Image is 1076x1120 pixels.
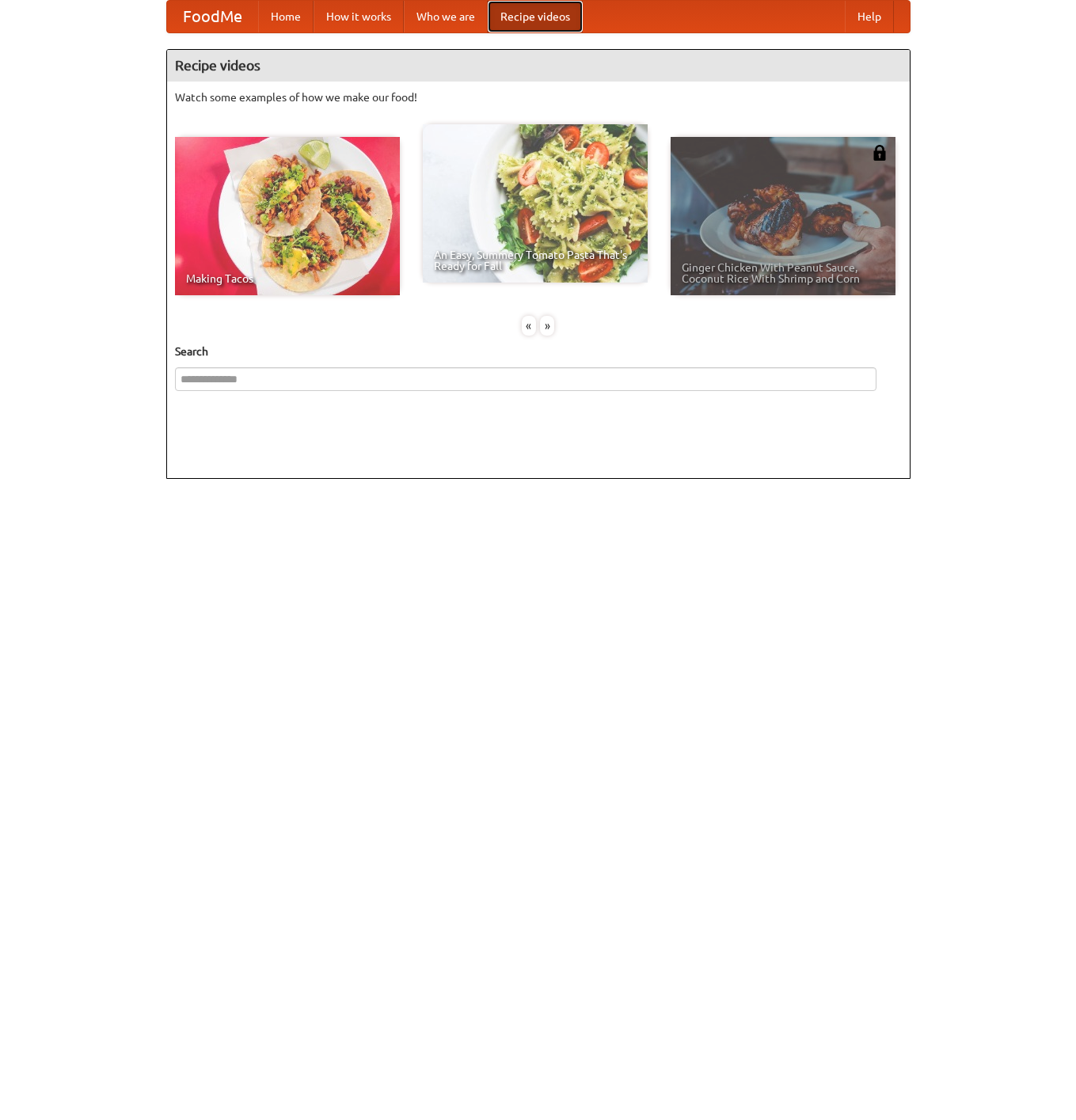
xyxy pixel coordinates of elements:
img: 483408.png [872,145,888,161]
a: Who we are [404,1,488,32]
a: How it works [314,1,404,32]
h5: Search [175,344,902,359]
div: « [522,316,536,336]
h4: Recipe videos [167,50,910,82]
a: An Easy, Summery Tomato Pasta That's Ready for Fall [423,124,648,283]
a: Help [845,1,894,32]
div: » [540,316,554,336]
p: Watch some examples of how we make our food! [175,89,902,105]
span: Making Tacos [186,273,389,284]
a: Making Tacos [175,137,400,295]
a: Recipe videos [488,1,583,32]
a: Home [258,1,314,32]
a: FoodMe [167,1,258,32]
span: An Easy, Summery Tomato Pasta That's Ready for Fall [434,249,637,271]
